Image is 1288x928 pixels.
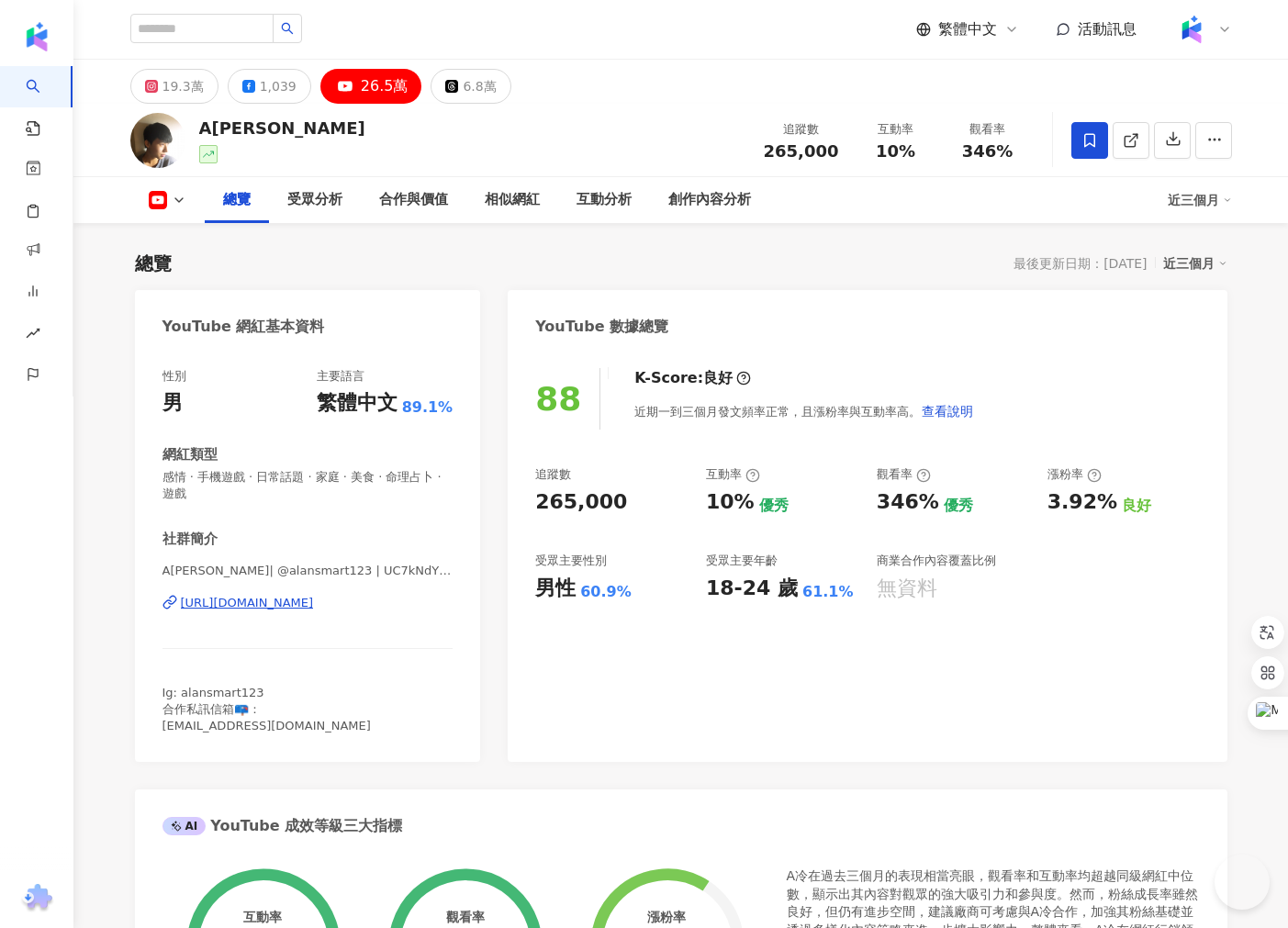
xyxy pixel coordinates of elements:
div: 346% [877,488,939,517]
div: 追蹤數 [764,120,839,139]
div: 商業合作內容覆蓋比例 [877,553,996,569]
span: Ig: alansmart123 合作私訊信箱📪： [EMAIL_ADDRESS][DOMAIN_NAME] [162,686,371,732]
div: 3.92% [1047,488,1117,517]
button: 19.3萬 [130,69,218,104]
button: 查看說明 [921,393,974,430]
div: 觀看率 [446,910,485,924]
div: 1,039 [260,73,297,99]
span: 10% [876,142,915,161]
img: KOL Avatar [130,113,185,168]
div: A[PERSON_NAME] [199,117,365,140]
div: 創作內容分析 [668,189,751,211]
span: 89.1% [402,397,454,418]
div: 優秀 [944,496,973,516]
div: 6.8萬 [463,73,496,99]
div: 男性 [535,575,576,603]
div: 總覽 [135,251,172,276]
div: 近三個月 [1163,252,1227,275]
div: 網紅類型 [162,445,218,464]
div: 26.5萬 [361,73,409,99]
button: 1,039 [228,69,311,104]
img: Kolr%20app%20icon%20%281%29.png [1174,12,1209,47]
div: YouTube 成效等級三大指標 [162,816,403,836]
span: rise [26,315,40,356]
div: 最後更新日期：[DATE] [1014,256,1147,271]
button: 6.8萬 [431,69,510,104]
div: 性別 [162,368,186,385]
div: 互動率 [861,120,931,139]
span: 活動訊息 [1078,20,1137,38]
span: A[PERSON_NAME]| @alansmart123 | UC7kNdYSnBLcCiUXoO0H5vzA [162,563,454,579]
div: 60.9% [580,582,632,602]
div: 10% [706,488,755,517]
a: search [26,66,62,138]
div: 總覽 [223,189,251,211]
div: 追蹤數 [535,466,571,483]
div: AI [162,817,207,835]
div: 受眾分析 [287,189,342,211]
iframe: Help Scout Beacon - Open [1215,855,1270,910]
div: 近期一到三個月發文頻率正常，且漲粉率與互動率高。 [634,393,974,430]
div: 良好 [1122,496,1151,516]
span: 繁體中文 [938,19,997,39]
div: 男 [162,389,183,418]
span: 感情 · 手機遊戲 · 日常話題 · 家庭 · 美食 · 命理占卜 · 遊戲 [162,469,454,502]
span: search [281,22,294,35]
div: 88 [535,380,581,418]
div: 近三個月 [1168,185,1232,215]
div: YouTube 數據總覽 [535,317,668,337]
span: 265,000 [764,141,839,161]
a: [URL][DOMAIN_NAME] [162,595,454,611]
div: 觀看率 [877,466,931,483]
div: 社群簡介 [162,530,218,549]
div: 漲粉率 [1047,466,1102,483]
img: logo icon [22,22,51,51]
div: 合作與價值 [379,189,448,211]
div: 互動率 [243,910,282,924]
div: 相似網紅 [485,189,540,211]
div: 18-24 歲 [706,575,798,603]
img: chrome extension [19,884,55,913]
div: K-Score : [634,368,751,388]
div: 265,000 [535,488,627,517]
div: 觀看率 [953,120,1023,139]
div: 漲粉率 [647,910,686,924]
div: 受眾主要性別 [535,553,607,569]
div: 19.3萬 [162,73,204,99]
div: 受眾主要年齡 [706,553,778,569]
div: 61.1% [802,582,854,602]
div: 良好 [703,368,733,388]
div: 無資料 [877,575,937,603]
div: 互動分析 [577,189,632,211]
div: [URL][DOMAIN_NAME] [181,595,314,611]
span: 346% [962,142,1014,161]
div: 主要語言 [317,368,364,385]
div: YouTube 網紅基本資料 [162,317,325,337]
div: 互動率 [706,466,760,483]
span: 查看說明 [922,404,973,419]
div: 優秀 [759,496,789,516]
div: 繁體中文 [317,389,398,418]
button: 26.5萬 [320,69,422,104]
